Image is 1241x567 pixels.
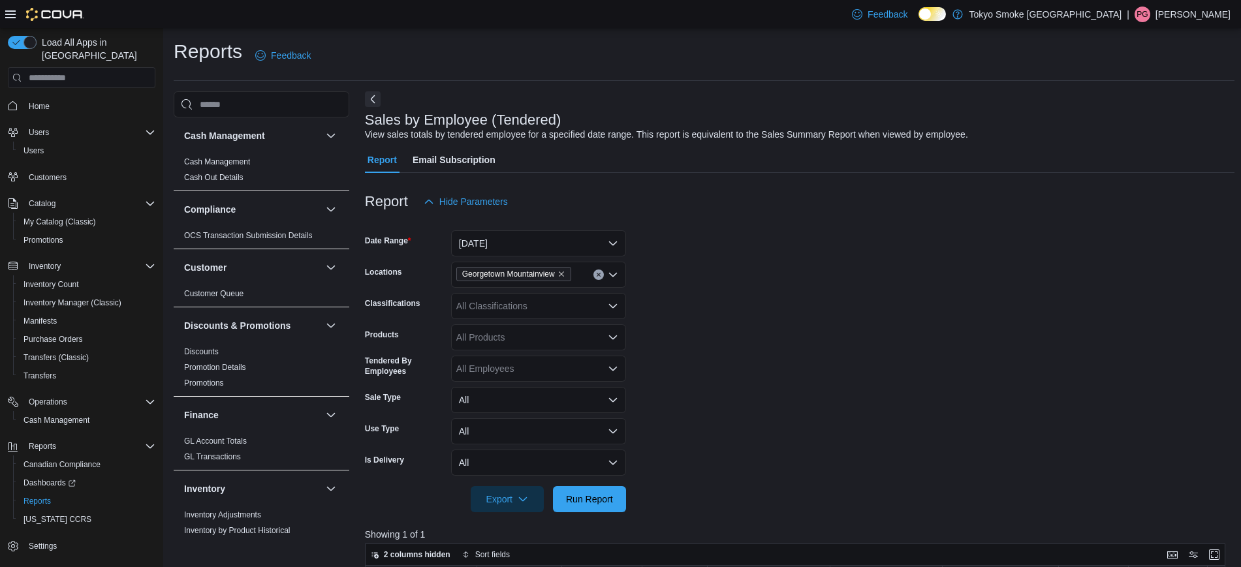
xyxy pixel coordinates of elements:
[3,257,161,275] button: Inventory
[365,528,1234,541] p: Showing 1 of 1
[18,214,101,230] a: My Catalog (Classic)
[24,258,155,274] span: Inventory
[174,344,349,396] div: Discounts & Promotions
[184,319,321,332] button: Discounts & Promotions
[451,230,626,256] button: [DATE]
[418,189,513,215] button: Hide Parameters
[29,127,49,138] span: Users
[439,195,508,208] span: Hide Parameters
[365,128,968,142] div: View sales totals by tendered employee for a specified date range. This report is equivalent to t...
[24,438,61,454] button: Reports
[457,547,515,562] button: Sort fields
[608,269,618,280] button: Open list of options
[18,512,155,527] span: Washington CCRS
[26,8,84,21] img: Cova
[184,157,250,166] a: Cash Management
[323,318,339,333] button: Discounts & Promotions
[368,147,397,173] span: Report
[18,412,155,428] span: Cash Management
[184,526,291,535] a: Inventory by Product Historical
[184,436,247,446] span: GL Account Totals
[608,363,618,374] button: Open list of options
[24,125,155,140] span: Users
[184,362,246,373] span: Promotion Details
[18,331,88,347] a: Purchase Orders
[323,128,339,144] button: Cash Management
[24,170,72,185] a: Customers
[3,168,161,187] button: Customers
[479,486,536,512] span: Export
[365,112,561,128] h3: Sales by Employee (Tendered)
[29,541,57,551] span: Settings
[13,142,161,160] button: Users
[24,217,96,227] span: My Catalog (Classic)
[18,313,155,329] span: Manifests
[18,368,155,384] span: Transfers
[3,393,161,411] button: Operations
[24,538,155,554] span: Settings
[184,319,291,332] h3: Discounts & Promotions
[24,514,91,525] span: [US_STATE] CCRS
[271,49,311,62] span: Feedback
[365,356,446,376] label: Tendered By Employees
[365,298,420,309] label: Classifications
[18,350,155,365] span: Transfers (Classic)
[366,547,456,562] button: 2 columns hidden
[24,146,44,156] span: Users
[184,510,261,520] span: Inventory Adjustments
[18,512,97,527] a: [US_STATE] CCRS
[18,475,155,491] span: Dashboards
[184,173,243,182] a: Cash Out Details
[13,348,161,367] button: Transfers (Classic)
[37,36,155,62] span: Load All Apps in [GEOGRAPHIC_DATA]
[1165,547,1180,562] button: Keyboard shortcuts
[18,350,94,365] a: Transfers (Classic)
[184,378,224,388] span: Promotions
[184,525,291,536] span: Inventory by Product Historical
[24,196,155,211] span: Catalog
[13,275,161,294] button: Inventory Count
[18,331,155,347] span: Purchase Orders
[18,368,61,384] a: Transfers
[365,329,399,340] label: Products
[24,459,101,470] span: Canadian Compliance
[475,549,510,560] span: Sort fields
[184,408,321,421] button: Finance
[365,236,411,246] label: Date Range
[24,478,76,488] span: Dashboards
[18,277,155,292] span: Inventory Count
[184,541,266,551] span: Inventory Count Details
[24,438,155,454] span: Reports
[1127,7,1129,22] p: |
[29,101,50,112] span: Home
[18,277,84,292] a: Inventory Count
[323,260,339,275] button: Customer
[184,452,241,461] a: GL Transactions
[13,294,161,312] button: Inventory Manager (Classic)
[365,267,402,277] label: Locations
[29,397,67,407] span: Operations
[919,21,919,22] span: Dark Mode
[29,441,56,452] span: Reports
[18,143,49,159] a: Users
[29,261,61,271] span: Inventory
[184,542,266,551] a: Inventory Count Details
[13,367,161,385] button: Transfers
[24,196,61,211] button: Catalog
[24,235,63,245] span: Promotions
[184,157,250,167] span: Cash Management
[184,289,243,298] a: Customer Queue
[18,232,155,248] span: Promotions
[18,475,81,491] a: Dashboards
[13,455,161,474] button: Canadian Compliance
[18,493,56,509] a: Reports
[3,96,161,115] button: Home
[365,91,381,107] button: Next
[462,268,555,281] span: Georgetown Mountainview
[365,194,408,209] h3: Report
[919,7,946,21] input: Dark Mode
[13,213,161,231] button: My Catalog (Classic)
[24,298,121,308] span: Inventory Manager (Classic)
[24,394,155,410] span: Operations
[451,418,626,444] button: All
